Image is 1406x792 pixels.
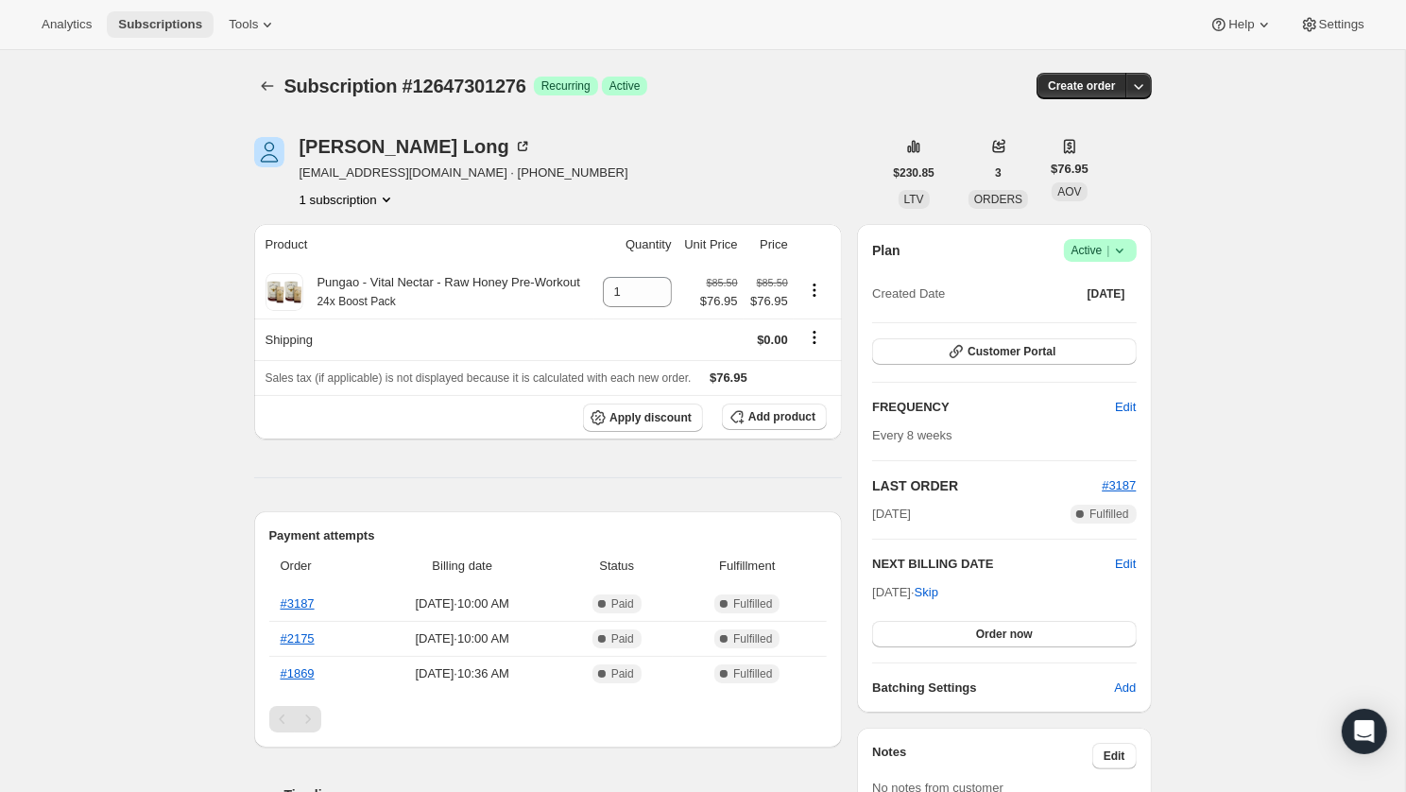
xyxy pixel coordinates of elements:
button: Product actions [300,190,396,209]
span: Subscription #12647301276 [284,76,526,96]
span: [DATE] · 10:36 AM [369,664,555,683]
button: Settings [1289,11,1376,38]
span: Edit [1104,749,1125,764]
span: Paid [611,596,634,611]
button: $230.85 [883,160,946,186]
h2: LAST ORDER [872,476,1102,495]
span: Billing date [369,557,555,576]
span: [DATE] [1088,286,1125,301]
span: [DATE] · 10:00 AM [369,594,555,613]
button: Customer Portal [872,338,1136,365]
span: Fulfillment [678,557,815,576]
span: Every 8 weeks [872,428,952,442]
span: $76.95 [700,292,738,311]
button: Analytics [30,11,103,38]
span: Active [1072,241,1129,260]
h2: FREQUENCY [872,398,1115,417]
button: Edit [1115,555,1136,574]
span: Skip [915,583,938,602]
span: Create order [1048,78,1115,94]
span: Sales tax (if applicable) is not displayed because it is calculated with each new order. [266,371,692,385]
th: Order [269,545,365,587]
button: Order now [872,621,1136,647]
th: Unit Price [677,224,744,266]
button: Apply discount [583,404,703,432]
button: Help [1198,11,1284,38]
span: Paid [611,666,634,681]
span: Add [1114,679,1136,697]
span: Fulfilled [733,596,772,611]
span: Customer Portal [968,344,1055,359]
span: Status [566,557,667,576]
button: Add product [722,404,827,430]
span: $76.95 [710,370,747,385]
button: Create order [1037,73,1126,99]
span: Created Date [872,284,945,303]
span: Order now [976,627,1033,642]
a: #2175 [281,631,315,646]
button: Edit [1104,392,1147,422]
button: #3187 [1102,476,1136,495]
span: Recurring [541,78,591,94]
a: #1869 [281,666,315,680]
img: product img [266,273,303,311]
th: Price [744,224,794,266]
div: Open Intercom Messenger [1342,709,1387,754]
span: Subscriptions [118,17,202,32]
span: Help [1228,17,1254,32]
span: $76.95 [1051,160,1089,179]
button: [DATE] [1076,281,1137,307]
th: Shipping [254,319,595,360]
span: Add product [748,409,815,424]
span: ORDERS [974,193,1022,206]
span: Active [609,78,641,94]
span: [DATE] [872,505,911,524]
span: Fulfilled [733,666,772,681]
h2: NEXT BILLING DATE [872,555,1115,574]
button: Subscriptions [254,73,281,99]
small: $85.50 [707,277,738,288]
button: Tools [217,11,288,38]
a: #3187 [1102,478,1136,492]
span: Analytics [42,17,92,32]
small: $85.50 [757,277,788,288]
div: [PERSON_NAME] Long [300,137,532,156]
button: Skip [903,577,950,608]
button: Add [1103,673,1147,703]
span: Fulfilled [1089,507,1128,522]
nav: Pagination [269,706,828,732]
span: | [1106,243,1109,258]
button: Subscriptions [107,11,214,38]
span: Nate Long [254,137,284,167]
span: [DATE] · 10:00 AM [369,629,555,648]
th: Product [254,224,595,266]
a: #3187 [281,596,315,611]
button: Shipping actions [799,327,830,348]
span: Edit [1115,398,1136,417]
h2: Plan [872,241,900,260]
button: Edit [1092,743,1137,769]
span: Apply discount [609,410,692,425]
h3: Notes [872,743,1092,769]
span: Tools [229,17,258,32]
th: Quantity [594,224,677,266]
button: 3 [984,160,1013,186]
button: Product actions [799,280,830,301]
small: 24x Boost Pack [317,295,396,308]
span: 3 [995,165,1002,181]
h2: Payment attempts [269,526,828,545]
span: LTV [904,193,924,206]
span: [DATE] · [872,585,938,599]
span: Paid [611,631,634,646]
span: $230.85 [894,165,934,181]
span: $0.00 [757,333,788,347]
span: [EMAIL_ADDRESS][DOMAIN_NAME] · [PHONE_NUMBER] [300,164,628,182]
span: AOV [1057,185,1081,198]
span: Settings [1319,17,1364,32]
h6: Batching Settings [872,679,1114,697]
span: Fulfilled [733,631,772,646]
span: $76.95 [749,292,788,311]
div: Pungao - Vital Nectar - Raw Honey Pre-Workout [303,273,580,311]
